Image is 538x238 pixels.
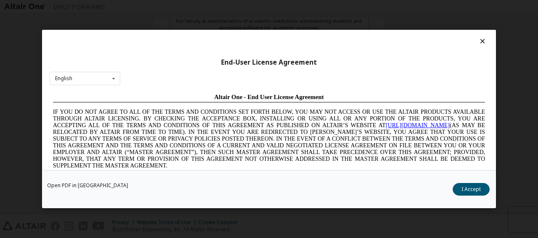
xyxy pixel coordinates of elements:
a: [URL][DOMAIN_NAME] [336,32,400,38]
span: IF YOU DO NOT AGREE TO ALL OF THE TERMS AND CONDITIONS SET FORTH BELOW, YOU MAY NOT ACCESS OR USE... [3,18,435,78]
div: End-User License Agreement [50,58,488,67]
span: Lore Ipsumd Sit Ame Cons Adipisc Elitseddo (“Eiusmodte”) in utlabor Etdolo Magnaaliqua Eni. (“Adm... [3,86,435,146]
button: I Accept [453,183,490,196]
div: English [55,76,72,81]
a: Open PDF in [GEOGRAPHIC_DATA] [47,183,128,188]
span: Altair One - End User License Agreement [165,3,274,10]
